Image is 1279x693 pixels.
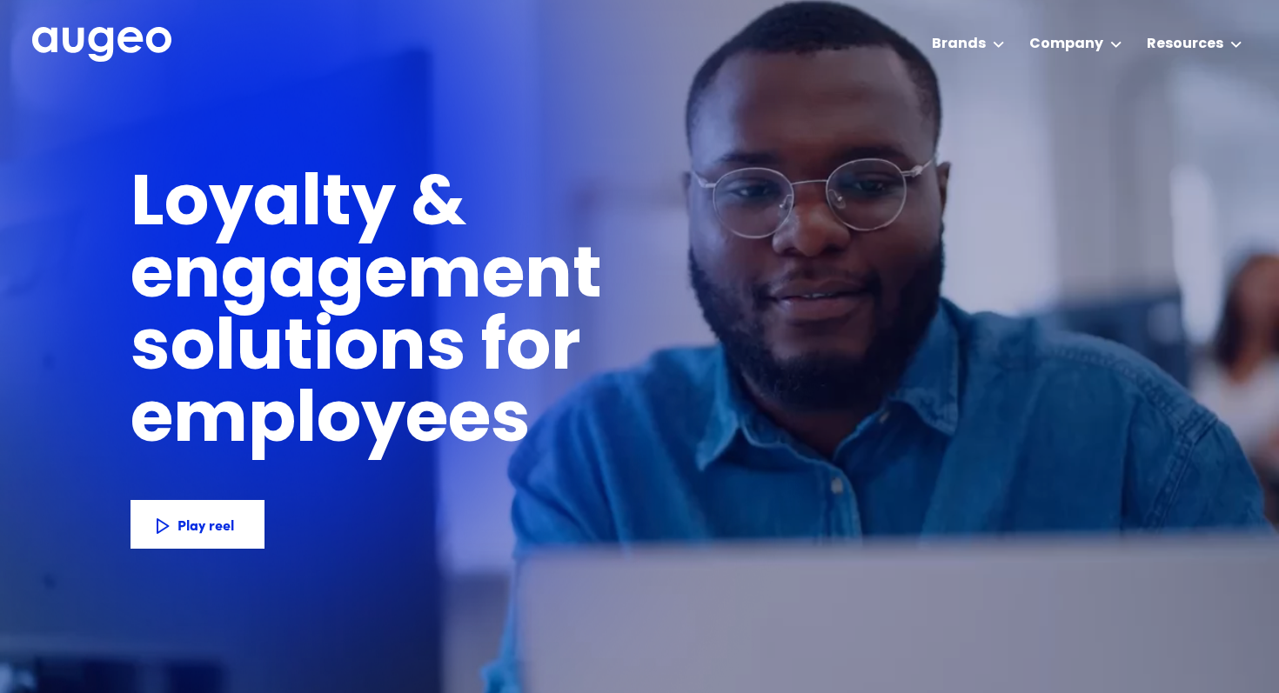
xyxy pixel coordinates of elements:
div: Company [1029,34,1103,55]
img: Augeo's full logo in white. [32,27,171,63]
a: home [32,27,171,63]
h1: Loyalty & engagement solutions for [131,170,882,387]
div: Brands [932,34,986,55]
div: Resources [1147,34,1223,55]
a: Play reel [131,500,265,549]
h1: employees [131,387,561,459]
